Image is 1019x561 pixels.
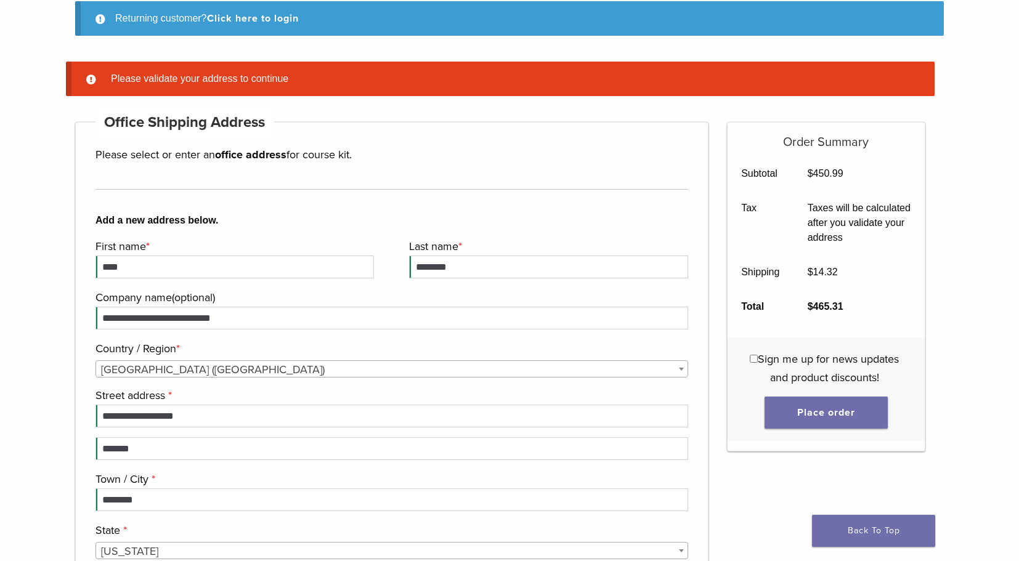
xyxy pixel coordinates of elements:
span: $ [808,301,813,312]
label: Street address [95,386,685,405]
label: Last name [409,237,684,256]
span: Sign me up for news updates and product discounts! [758,352,899,384]
label: Town / City [95,470,685,488]
bdi: 14.32 [808,267,838,277]
th: Total [728,289,794,324]
label: Country / Region [95,339,685,358]
h5: Order Summary [728,123,925,150]
strong: office address [215,148,286,161]
span: $ [808,267,813,277]
span: United States (US) [96,361,688,378]
input: Sign me up for news updates and product discounts! [750,355,758,363]
span: State [95,542,688,559]
span: $ [808,168,813,179]
span: (optional) [172,291,215,304]
label: State [95,521,685,539]
label: Company name [95,288,685,307]
div: Returning customer? [75,1,944,36]
th: Shipping [728,255,794,289]
span: Country / Region [95,360,688,377]
span: California [96,543,688,560]
bdi: 450.99 [808,168,843,179]
h4: Office Shipping Address [95,108,274,137]
a: Click here to login [207,12,299,25]
b: Add a new address below. [95,213,688,228]
button: Place order [765,397,888,429]
label: First name [95,237,371,256]
a: Back To Top [812,515,935,547]
td: Taxes will be calculated after you validate your address [794,191,925,255]
li: Please validate your address to continue [106,71,915,86]
bdi: 465.31 [808,301,843,312]
th: Subtotal [728,156,794,191]
th: Tax [728,191,794,255]
p: Please select or enter an for course kit. [95,145,688,164]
